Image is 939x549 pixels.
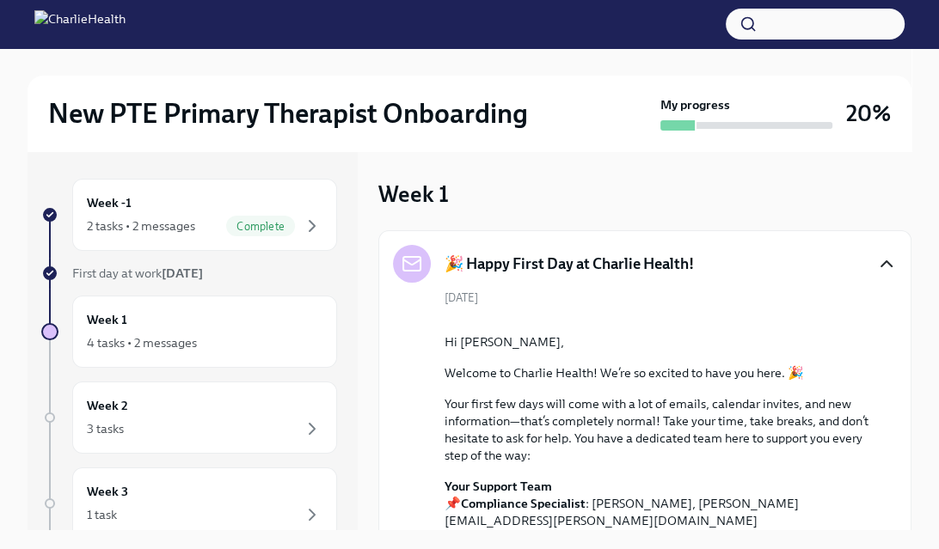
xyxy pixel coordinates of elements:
[34,10,126,38] img: CharlieHealth
[87,482,128,501] h6: Week 3
[41,467,337,540] a: Week 31 task
[445,395,869,464] p: Your first few days will come with a lot of emails, calendar invites, and new information—that’s ...
[41,179,337,251] a: Week -12 tasks • 2 messagesComplete
[87,396,128,415] h6: Week 2
[660,96,730,113] strong: My progress
[72,265,203,281] span: First day at work
[461,496,586,511] strong: Compliance Specialist
[48,96,528,131] h2: New PTE Primary Therapist Onboarding
[445,364,869,381] p: Welcome to Charlie Health! We’re so excited to have you here. 🎉
[846,98,891,129] h3: 20%
[162,265,203,281] strong: [DATE]
[87,217,195,235] div: 2 tasks • 2 messages
[445,479,552,494] strong: Your Support Team
[445,253,694,274] h5: 🎉 Happy First Day at Charlie Health!
[87,506,117,523] div: 1 task
[445,333,869,351] p: Hi [PERSON_NAME],
[87,193,132,212] h6: Week -1
[41,381,337,454] a: Week 23 tasks
[87,420,124,437] div: 3 tasks
[87,334,197,351] div: 4 tasks • 2 messages
[41,265,337,282] a: First day at work[DATE]
[226,220,295,233] span: Complete
[378,179,449,210] h3: Week 1
[445,290,478,306] span: [DATE]
[87,310,127,329] h6: Week 1
[41,296,337,368] a: Week 14 tasks • 2 messages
